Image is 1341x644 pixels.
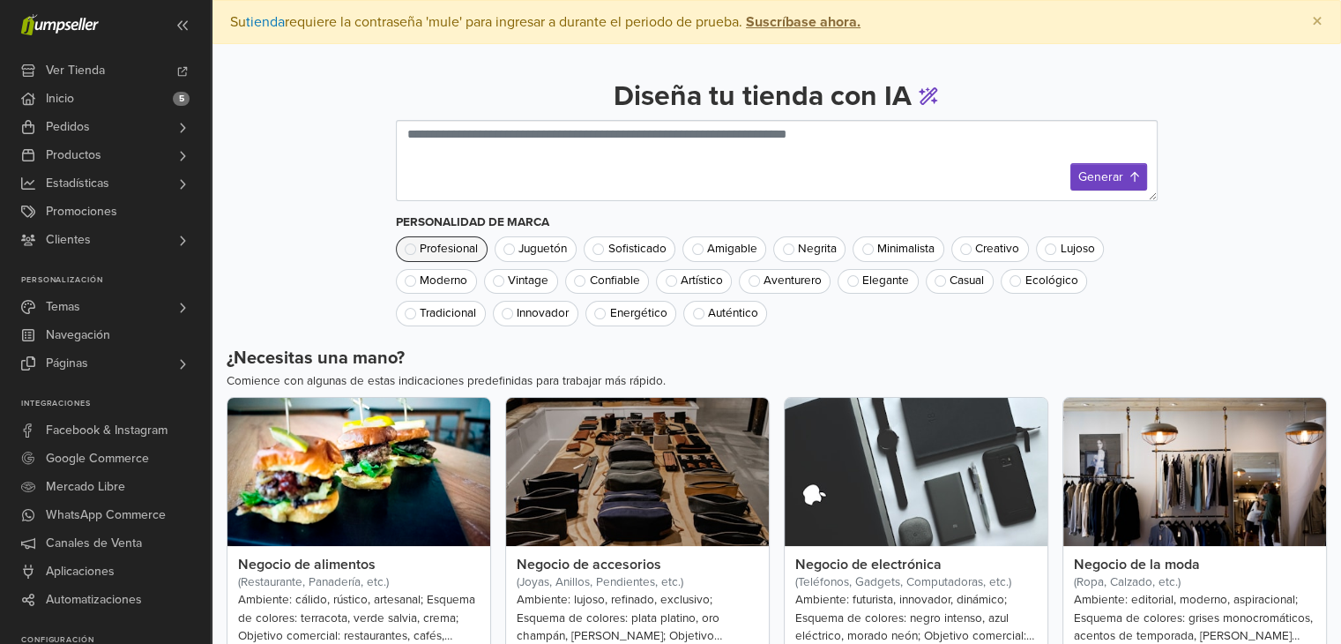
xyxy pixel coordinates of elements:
[1294,1,1340,43] button: Close
[46,445,149,473] span: Google Commerce
[484,269,558,294] button: Vintage
[46,558,115,586] span: Aplicaciones
[517,308,569,320] span: Innovador
[1312,9,1322,34] span: ×
[1001,269,1087,294] button: Ecológico
[46,321,110,349] span: Navegación
[853,236,943,261] button: Minimalista
[495,236,577,261] button: Juguetón
[46,529,142,558] span: Canales de Venta
[420,308,476,320] span: Tradicional
[739,269,831,294] button: Aventurero
[584,236,675,261] button: Sofisticado
[46,141,101,169] span: Productos
[46,416,168,445] span: Facebook & Instagram
[420,275,467,288] span: Moderno
[798,243,837,256] span: Negrita
[785,398,1047,546] img: Negocio de electrónica
[585,301,676,326] button: Energético
[1024,275,1077,288] span: Ecológico
[1074,557,1315,573] h4: Negocio de la moda
[46,85,74,113] span: Inicio
[517,557,758,573] h4: Negocio de accesorios
[607,243,666,256] span: Sofisticado
[396,269,477,294] button: Moderno
[838,269,918,294] button: Elegante
[795,573,1037,591] p: (Teléfonos, Gadgets, Computadoras, etc.)
[926,269,994,294] button: Casual
[227,348,1327,369] h3: ¿Necesitas una mano?
[227,372,1327,390] p: Comience con algunas de estas indicaciones predefinidas para trabajar más rápido.
[46,113,90,141] span: Pedidos
[950,275,984,288] span: Casual
[21,399,211,409] p: Integraciones
[565,269,649,294] button: Confiable
[46,169,109,198] span: Estadísticas
[1074,573,1315,591] p: (Ropa, Calzado, etc.)
[396,301,486,326] button: Tradicional
[508,275,548,288] span: Vintage
[682,236,766,261] button: Amigable
[1063,398,1326,546] img: Negocio de la moda
[46,293,80,321] span: Temas
[420,243,478,256] span: Profesional
[877,243,935,256] span: Minimalista
[683,301,767,326] button: Auténtico
[506,398,769,546] img: Negocio de accesorios
[614,79,939,113] h1: Diseña tu tienda con IA
[227,398,490,546] img: Negocio de alimentos
[708,308,758,320] span: Auténtico
[246,13,285,31] a: tienda
[975,243,1019,256] span: Creativo
[951,236,1029,261] button: Creativo
[46,56,105,85] span: Ver Tienda
[238,573,480,591] p: (Restaurante, Panadería, etc.)
[862,275,909,288] span: Elegante
[764,275,822,288] span: Aventurero
[46,349,88,378] span: Páginas
[609,308,667,320] span: Energético
[46,226,91,254] span: Clientes
[707,243,757,256] span: Amigable
[173,92,190,106] span: 5
[46,586,142,614] span: Automatizaciones
[493,301,578,326] button: Innovador
[1060,243,1094,256] span: Lujoso
[746,13,860,31] strong: Suscríbase ahora.
[21,275,211,286] p: Personalización
[656,269,732,294] button: Artístico
[517,573,758,591] p: (Joyas, Anillos, Pendientes, etc.)
[46,198,117,226] span: Promociones
[589,275,639,288] span: Confiable
[396,236,488,261] button: Profesional
[396,215,1158,229] h4: Personalidad de marca
[795,557,1037,573] h4: Negocio de electrónica
[681,275,723,288] span: Artístico
[46,501,166,529] span: WhatsApp Commerce
[238,557,480,573] h4: Negocio de alimentos
[742,13,860,31] a: Suscríbase ahora.
[46,473,125,501] span: Mercado Libre
[1070,163,1147,191] button: Generar
[773,236,846,261] button: Negrita
[1036,236,1104,261] button: Lujoso
[518,243,567,256] span: Juguetón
